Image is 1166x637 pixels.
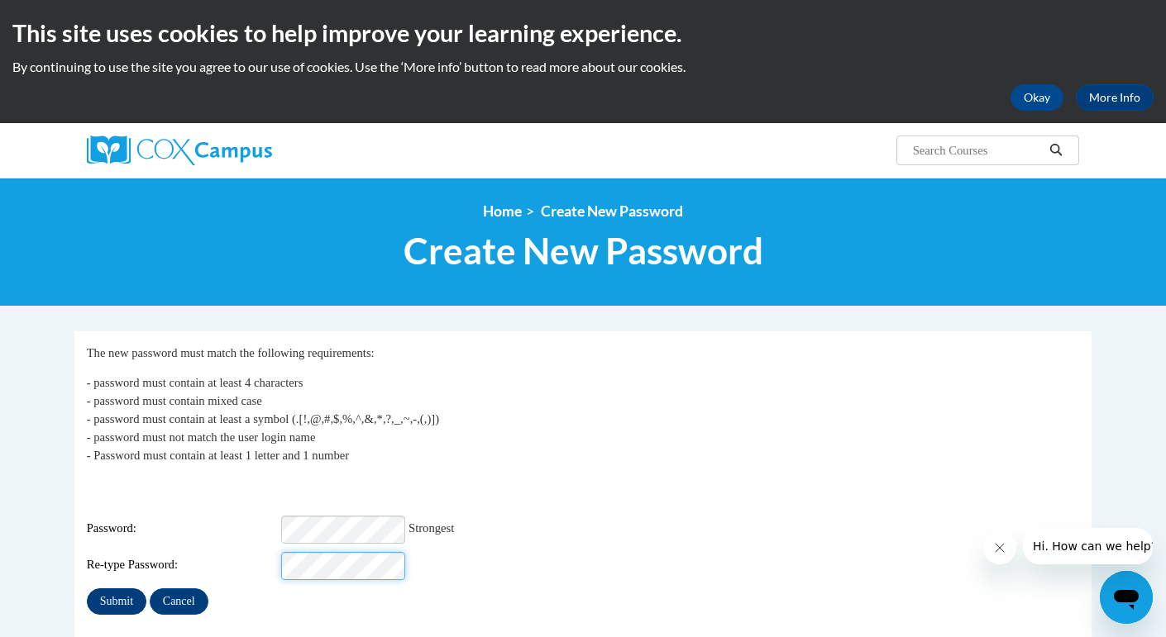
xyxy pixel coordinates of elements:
[1044,140,1068,160] button: Search
[541,202,683,220] span: Create New Password
[87,520,279,538] span: Password:
[911,140,1044,160] input: Search Courses
[409,521,454,535] span: Strongest
[12,17,1154,50] h2: This site uses cookies to help improve your learning experience.
[87,346,375,359] span: The new password must match the following requirements:
[983,531,1016,564] iframe: Close message
[483,202,522,220] a: Home
[1100,571,1153,624] iframe: Button to launch messaging window
[150,588,208,615] input: Cancel
[404,229,763,273] span: Create New Password
[1076,84,1154,111] a: More Info
[87,588,146,615] input: Submit
[87,376,439,462] span: - password must contain at least 4 characters - password must contain mixed case - password must ...
[87,135,401,165] a: Cox Campus
[1023,528,1153,564] iframe: Message from company
[87,135,272,165] img: Cox Campus
[1011,84,1063,111] button: Okay
[87,556,279,574] span: Re-type Password:
[12,58,1154,76] p: By continuing to use the site you agree to our use of cookies. Use the ‘More info’ button to read...
[10,12,134,25] span: Hi. How can we help?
